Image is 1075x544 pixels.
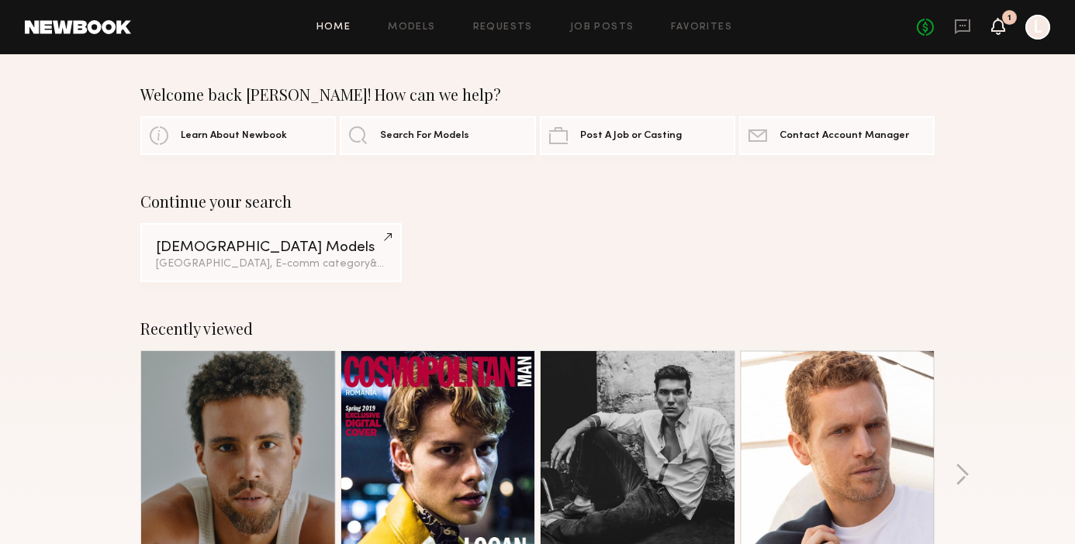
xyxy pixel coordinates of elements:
div: Continue your search [140,192,935,211]
div: Recently viewed [140,319,935,338]
span: Search For Models [380,131,469,141]
div: Welcome back [PERSON_NAME]! How can we help? [140,85,935,104]
a: Favorites [671,22,732,33]
a: Learn About Newbook [140,116,336,155]
a: Job Posts [570,22,634,33]
div: [GEOGRAPHIC_DATA], E-comm category [156,259,386,270]
span: Post A Job or Casting [580,131,682,141]
a: Contact Account Manager [739,116,935,155]
a: Home [316,22,351,33]
a: [DEMOGRAPHIC_DATA] Models[GEOGRAPHIC_DATA], E-comm category&2other filters [140,223,402,282]
a: L [1025,15,1050,40]
div: 1 [1008,14,1011,22]
span: Learn About Newbook [181,131,287,141]
a: Search For Models [340,116,535,155]
span: & 2 other filter s [370,259,444,269]
a: Post A Job or Casting [540,116,735,155]
a: Models [388,22,435,33]
div: [DEMOGRAPHIC_DATA] Models [156,240,386,255]
span: Contact Account Manager [779,131,909,141]
a: Requests [473,22,533,33]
